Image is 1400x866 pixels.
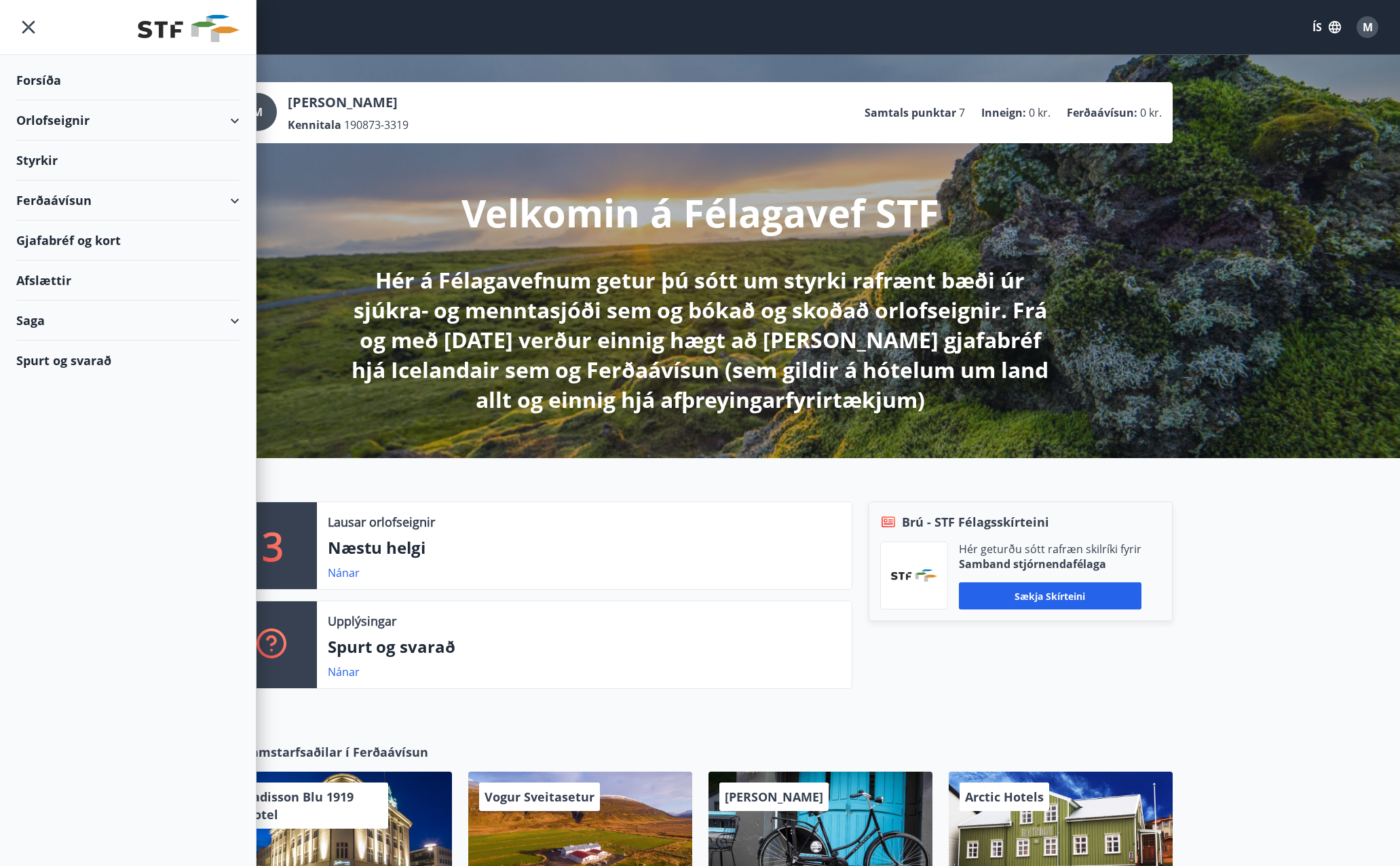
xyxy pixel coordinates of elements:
[342,265,1059,415] p: Hér á Félagavefnum getur þú sótt um styrki rafrænt bæði úr sjúkra- og menntasjóði sem og bókað og...
[1351,11,1384,43] button: M
[328,612,396,630] p: Upplýsingar
[16,100,240,140] div: Orlofseignir
[344,117,409,132] span: 190873-3319
[1140,105,1162,120] span: 0 kr.
[16,140,240,181] div: Styrkir
[244,789,354,823] span: Radisson Blu 1919 Hotel
[902,513,1049,531] span: Brú - STF Félagsskírteini
[1029,105,1051,120] span: 0 kr.
[16,15,41,39] button: menu
[328,536,841,559] p: Næstu helgi
[965,789,1044,805] span: Arctic Hotels
[16,221,240,261] div: Gjafabréf og kort
[865,105,956,120] p: Samtals punktar
[1305,15,1348,39] button: ÍS
[16,181,240,221] div: Ferðaávísun
[328,635,841,658] p: Spurt og svarað
[959,542,1141,557] p: Hér geturðu sótt rafræn skilríki fyrir
[328,513,435,531] p: Lausar orlofseignir
[959,105,965,120] span: 7
[328,664,360,679] a: Nánar
[461,187,939,238] p: Velkomin á Félagavef STF
[1067,105,1137,120] p: Ferðaávísun :
[891,569,937,582] img: vjCaq2fThgY3EUYqSgpjEiBg6WP39ov69hlhuPVN.png
[288,93,409,112] p: [PERSON_NAME]
[16,60,240,100] div: Forsíða
[725,789,823,805] span: [PERSON_NAME]
[16,341,240,380] div: Spurt og svarað
[16,301,240,341] div: Saga
[16,261,240,301] div: Afslættir
[244,743,428,761] span: Samstarfsaðilar í Ferðaávísun
[328,565,360,580] a: Nánar
[959,582,1141,609] button: Sækja skírteini
[1363,20,1373,35] span: M
[138,15,240,42] img: union_logo
[959,557,1141,571] p: Samband stjórnendafélaga
[262,520,284,571] p: 3
[252,105,263,119] span: M
[288,117,341,132] p: Kennitala
[485,789,594,805] span: Vogur Sveitasetur
[981,105,1026,120] p: Inneign :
